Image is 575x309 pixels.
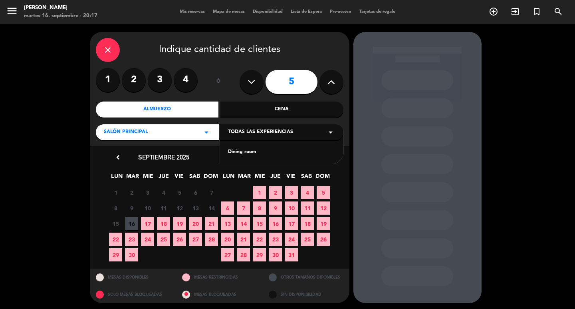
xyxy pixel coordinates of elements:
[6,5,18,20] button: menu
[206,68,232,96] div: ó
[263,269,349,286] div: OTROS TAMAÑOS DIPONIBLES
[263,286,349,303] div: SIN DISPONIBILIDAD
[176,10,209,14] span: Mis reservas
[109,217,122,230] span: 15
[96,38,343,62] div: Indique cantidad de clientes
[96,102,219,118] div: Almuerzo
[253,217,266,230] span: 15
[300,171,313,185] span: SAB
[510,7,520,16] i: exit_to_app
[141,201,154,215] span: 10
[285,248,298,261] span: 31
[205,201,218,215] span: 14
[125,217,138,230] span: 16
[24,4,97,12] div: [PERSON_NAME]
[6,5,18,17] i: menu
[532,7,541,16] i: turned_in_not
[317,217,330,230] span: 19
[284,171,297,185] span: VIE
[204,171,217,185] span: DOM
[238,171,251,185] span: MAR
[237,217,250,230] span: 14
[269,217,282,230] span: 16
[253,233,266,246] span: 22
[126,171,139,185] span: MAR
[157,201,170,215] span: 11
[317,201,330,215] span: 12
[189,201,202,215] span: 13
[287,10,326,14] span: Lista de Espera
[122,68,146,92] label: 2
[355,10,400,14] span: Tarjetas de regalo
[103,45,113,55] i: close
[237,248,250,261] span: 28
[125,248,138,261] span: 30
[209,10,249,14] span: Mapa de mesas
[489,7,498,16] i: add_circle_outline
[269,186,282,199] span: 2
[285,186,298,199] span: 3
[188,171,201,185] span: SAB
[301,233,314,246] span: 25
[253,248,266,261] span: 29
[315,171,329,185] span: DOM
[138,153,189,161] span: septiembre 2025
[253,186,266,199] span: 1
[301,201,314,215] span: 11
[157,233,170,246] span: 25
[141,217,154,230] span: 17
[157,217,170,230] span: 18
[173,201,186,215] span: 12
[141,171,155,185] span: MIE
[269,233,282,246] span: 23
[228,128,293,136] span: Todas las experiencias
[285,217,298,230] span: 17
[173,233,186,246] span: 26
[96,68,120,92] label: 1
[269,171,282,185] span: JUE
[125,233,138,246] span: 23
[176,286,263,303] div: MESAS BLOQUEADAS
[221,233,234,246] span: 20
[253,201,266,215] span: 8
[237,201,250,215] span: 7
[301,217,314,230] span: 18
[221,248,234,261] span: 27
[326,128,335,137] i: arrow_drop_down
[189,217,202,230] span: 20
[176,269,263,286] div: MESAS RESTRINGIDAS
[109,248,122,261] span: 29
[114,153,122,161] i: chevron_left
[141,186,154,199] span: 3
[90,269,176,286] div: MESAS DISPONIBLES
[220,102,343,118] div: Cena
[104,128,148,136] span: Salón Principal
[173,217,186,230] span: 19
[269,201,282,215] span: 9
[253,171,266,185] span: MIE
[109,201,122,215] span: 8
[174,68,198,92] label: 4
[172,171,186,185] span: VIE
[110,171,123,185] span: LUN
[317,186,330,199] span: 5
[285,201,298,215] span: 10
[202,128,211,137] i: arrow_drop_down
[205,217,218,230] span: 21
[109,186,122,199] span: 1
[157,186,170,199] span: 4
[222,171,235,185] span: LUN
[189,233,202,246] span: 27
[221,217,234,230] span: 13
[141,233,154,246] span: 24
[269,248,282,261] span: 30
[228,148,335,156] div: Dining room
[125,186,138,199] span: 2
[90,286,176,303] div: SOLO MESAS BLOQUEADAS
[24,12,97,20] div: martes 16. septiembre - 20:17
[221,201,234,215] span: 6
[189,186,202,199] span: 6
[285,233,298,246] span: 24
[205,233,218,246] span: 28
[148,68,172,92] label: 3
